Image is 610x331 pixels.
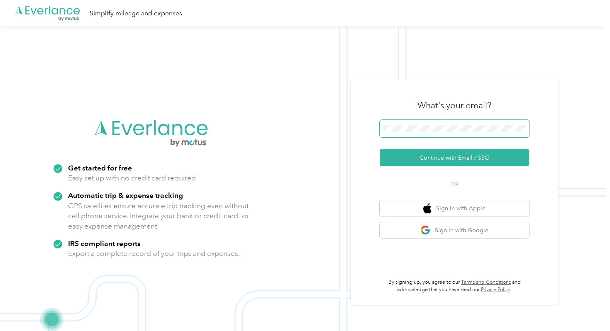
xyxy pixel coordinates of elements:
button: Continue with Email / SSO [380,149,529,166]
p: Easy set up with no credit card required [68,173,196,183]
p: GPS satellites ensure accurate trip tracking even without cell phone service. Integrate your bank... [68,201,249,231]
p: Export a complete record of your trips and expenses. [68,248,240,259]
div: Simplify mileage and expenses [90,8,182,19]
strong: Automatic trip & expense tracking [68,191,183,200]
strong: Get started for free [68,163,132,172]
strong: IRS compliant reports [68,239,141,248]
button: apple logoSign in with Apple [380,200,529,217]
span: OR [440,180,469,189]
a: Terms and Conditions [461,279,511,285]
button: google logoSign in with Google [380,222,529,239]
a: Privacy Policy [481,287,510,293]
img: google logo [420,225,431,236]
p: By signing up, you agree to our and acknowledge that you have read our . [380,279,529,293]
h3: What's your email? [417,100,491,111]
img: apple logo [423,203,432,214]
